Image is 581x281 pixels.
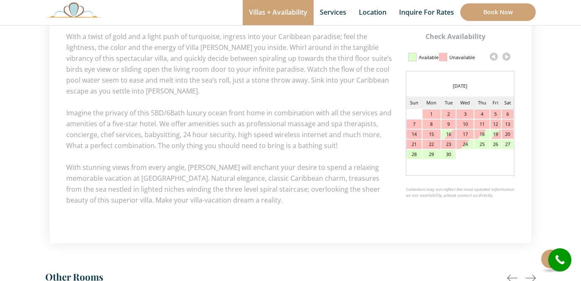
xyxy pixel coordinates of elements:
[441,96,456,109] td: Tue
[456,120,474,129] div: 10
[423,109,441,119] div: 1
[456,96,474,109] td: Wed
[460,3,536,21] a: Book Now
[441,130,456,139] div: 16
[407,120,422,129] div: 7
[441,140,456,149] div: 23
[475,130,490,139] div: 18
[423,120,441,129] div: 8
[456,140,474,149] div: 24
[423,130,441,139] div: 15
[490,120,501,129] div: 12
[502,120,514,129] div: 13
[475,109,490,119] div: 4
[550,250,569,269] i: call
[548,248,571,271] a: call
[66,31,515,96] p: With a twist of gold and a light push of turquoise, ingress into your Caribbean paradise; feel th...
[45,2,102,18] img: Awesome Logo
[422,96,441,109] td: Mon
[449,50,475,65] div: Unavailable
[66,162,515,206] p: With stunning views from every angle, [PERSON_NAME] will enchant your desire to spend a relaxing ...
[66,107,515,151] p: Imagine the privacy of this 5BD/6Bath luxury ocean front home in combination with all the service...
[490,130,501,139] div: 19
[490,109,501,119] div: 5
[419,50,438,65] div: Available
[406,80,514,92] div: [DATE]
[441,150,456,159] div: 30
[490,140,501,149] div: 26
[407,130,422,139] div: 14
[407,140,422,149] div: 21
[456,109,474,119] div: 3
[502,140,514,149] div: 27
[441,120,456,129] div: 9
[407,150,422,159] div: 28
[475,120,490,129] div: 11
[441,109,456,119] div: 2
[475,140,490,149] div: 25
[456,130,474,139] div: 17
[502,130,514,139] div: 20
[474,96,490,109] td: Thu
[501,96,514,109] td: Sat
[490,96,501,109] td: Fri
[423,150,441,159] div: 29
[502,109,514,119] div: 6
[423,140,441,149] div: 22
[406,96,422,109] td: Sun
